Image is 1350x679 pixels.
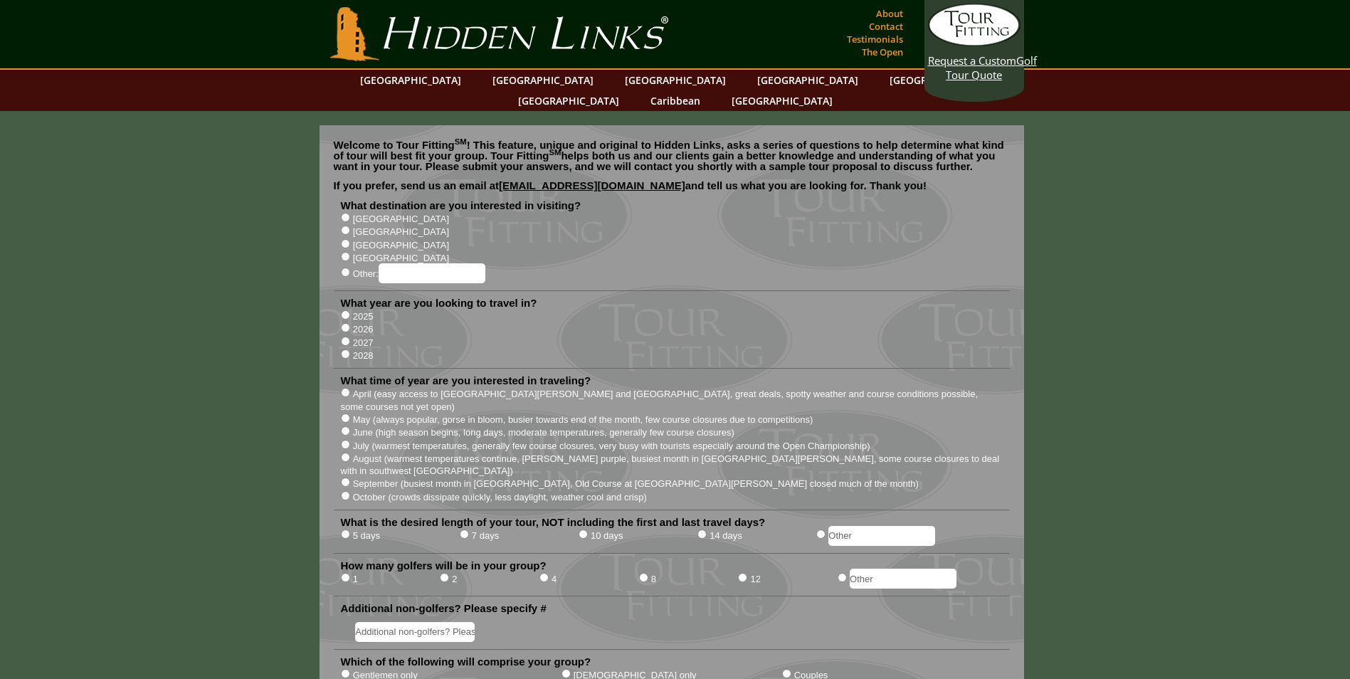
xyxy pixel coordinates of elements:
[353,226,449,237] label: [GEOGRAPHIC_DATA]
[882,70,998,90] a: [GEOGRAPHIC_DATA]
[341,374,591,386] label: What time of year are you interested in traveling?
[511,90,626,111] a: [GEOGRAPHIC_DATA]
[499,179,685,191] a: [EMAIL_ADDRESS][DOMAIN_NAME]
[858,42,907,62] a: The Open
[452,574,457,584] label: 2
[341,453,1000,476] label: August (warmest temperatures continue, [PERSON_NAME] purple, busiest month in [GEOGRAPHIC_DATA][P...
[850,569,956,589] input: Other
[651,574,656,584] label: 8
[334,140,1010,172] p: Welcome to Tour Fitting ! This feature, unique and original to Hidden Links, asks a series of que...
[928,4,1021,82] a: Request a CustomGolf Tour Quote
[750,574,760,584] label: 12
[341,516,766,528] label: What is the desired length of your tour, NOT including the first and last travel days?
[750,70,865,90] a: [GEOGRAPHIC_DATA]
[353,478,919,489] label: September (busiest month in [GEOGRAPHIC_DATA], Old Course at [GEOGRAPHIC_DATA][PERSON_NAME] close...
[341,656,591,668] label: Which of the following will comprise your group?
[379,263,485,283] input: Other:
[353,427,734,438] label: June (high season begins, long days, moderate temperatures, generally few course closures)
[341,559,547,572] label: How many golfers will be in your group?
[618,70,733,90] a: [GEOGRAPHIC_DATA]
[353,253,449,263] label: [GEOGRAPHIC_DATA]
[552,574,557,584] label: 4
[341,602,547,614] label: Additional non-golfers? Please specify #
[341,297,537,309] label: What year are you looking to travel in?
[334,180,1010,201] p: If you prefer, send us an email at and tell us what you are looking for. Thank you!
[643,90,707,111] a: Caribbean
[353,492,647,502] label: October (crowds dissipate quickly, less daylight, weather cool and crisp)
[353,311,374,322] label: 2025
[549,148,561,157] sup: SM
[724,90,840,111] a: [GEOGRAPHIC_DATA]
[341,389,979,411] label: April (easy access to [GEOGRAPHIC_DATA][PERSON_NAME] and [GEOGRAPHIC_DATA], great deals, spotty w...
[341,199,581,211] label: What destination are you interested in visiting?
[865,16,907,36] a: Contact
[843,29,907,49] a: Testimonials
[472,530,499,541] label: 7 days
[353,268,485,279] label: Other:
[353,350,374,361] label: 2028
[591,530,623,541] label: 10 days
[353,574,358,584] label: 1
[872,4,907,23] a: About
[353,530,380,541] label: 5 days
[353,324,374,335] label: 2026
[355,622,475,642] input: Additional non-golfers? Please specify #
[353,70,468,90] a: [GEOGRAPHIC_DATA]
[455,137,467,146] sup: SM
[828,526,935,546] input: Other
[353,337,374,348] label: 2027
[353,414,813,425] label: May (always popular, gorse in bloom, busier towards end of the month, few course closures due to ...
[485,70,601,90] a: [GEOGRAPHIC_DATA]
[353,214,449,224] label: [GEOGRAPHIC_DATA]
[928,53,1016,68] span: Request a Custom
[353,240,449,251] label: [GEOGRAPHIC_DATA]
[353,441,870,451] label: July (warmest temperatures, generally few course closures, very busy with tourists especially aro...
[710,530,742,541] label: 14 days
